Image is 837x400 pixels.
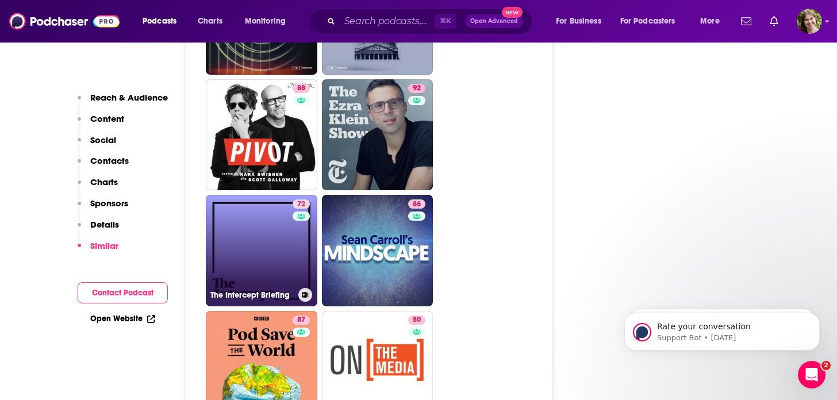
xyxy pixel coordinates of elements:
h3: The Intercept Briefing [210,290,294,300]
button: Social [78,134,116,156]
span: ⌘ K [435,14,456,29]
span: 86 [413,199,421,210]
span: For Podcasters [620,13,675,29]
button: Details [78,219,119,240]
p: Content [90,113,124,124]
span: More [700,13,720,29]
span: Podcasts [143,13,176,29]
button: Open AdvancedNew [465,14,523,28]
p: Similar [90,240,118,251]
a: 86 [408,199,425,209]
a: Show notifications dropdown [736,11,756,31]
p: Social [90,134,116,145]
button: Charts [78,176,118,198]
a: 87 [293,316,310,325]
button: open menu [237,12,301,30]
div: Search podcasts, credits, & more... [319,8,544,34]
button: Show profile menu [797,9,822,34]
button: Similar [78,240,118,261]
button: open menu [613,12,692,30]
a: Open Website [90,314,155,324]
p: Charts [90,176,118,187]
span: Logged in as bellagibb [797,9,822,34]
a: 86 [322,195,433,306]
span: Open Advanced [470,18,518,24]
iframe: Intercom notifications message [607,289,837,369]
button: open menu [548,12,616,30]
a: Charts [190,12,229,30]
iframe: Intercom live chat [798,361,826,389]
button: open menu [135,12,191,30]
img: Podchaser - Follow, Share and Rate Podcasts [9,10,120,32]
span: Monitoring [245,13,286,29]
a: 92 [322,79,433,191]
a: 72The Intercept Briefing [206,195,317,306]
span: For Business [556,13,601,29]
input: Search podcasts, credits, & more... [340,12,435,30]
p: Sponsors [90,198,128,209]
p: Contacts [90,155,129,166]
a: 72 [293,199,310,209]
a: Show notifications dropdown [765,11,783,31]
a: 92 [408,84,425,93]
button: Reach & Audience [78,92,168,113]
a: 88 [206,79,317,191]
span: Charts [198,13,222,29]
span: New [502,7,523,18]
a: 80 [408,316,425,325]
span: 2 [821,361,831,370]
span: 80 [413,314,421,326]
span: 88 [297,83,305,94]
button: Sponsors [78,198,128,219]
button: open menu [692,12,734,30]
p: Reach & Audience [90,92,168,103]
span: 92 [413,83,421,94]
button: Contacts [78,155,129,176]
button: Content [78,113,124,134]
button: Contact Podcast [78,282,168,303]
span: 72 [297,199,305,210]
span: 87 [297,314,305,326]
a: 88 [293,84,310,93]
p: Details [90,219,119,230]
img: User Profile [797,9,822,34]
